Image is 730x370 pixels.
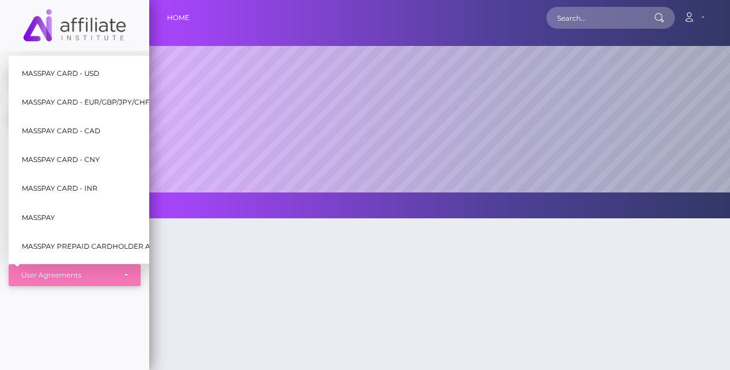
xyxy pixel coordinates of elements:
[22,210,55,225] span: MassPay
[22,124,100,138] span: MassPay Card - CAD
[9,264,141,286] button: User Agreements
[22,65,99,80] span: MassPay Card - USD
[22,239,191,254] span: MassPay Prepaid Cardholder Agreement
[22,95,168,110] span: MassPay Card - EUR/GBP/JPY/CHF/AUD
[546,7,654,29] input: Search...
[21,271,115,280] div: User Agreements
[22,181,98,196] span: MassPay Card - INR
[167,6,189,30] a: Home
[22,152,100,167] span: MassPay Card - CNY
[24,9,126,41] img: MassPay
